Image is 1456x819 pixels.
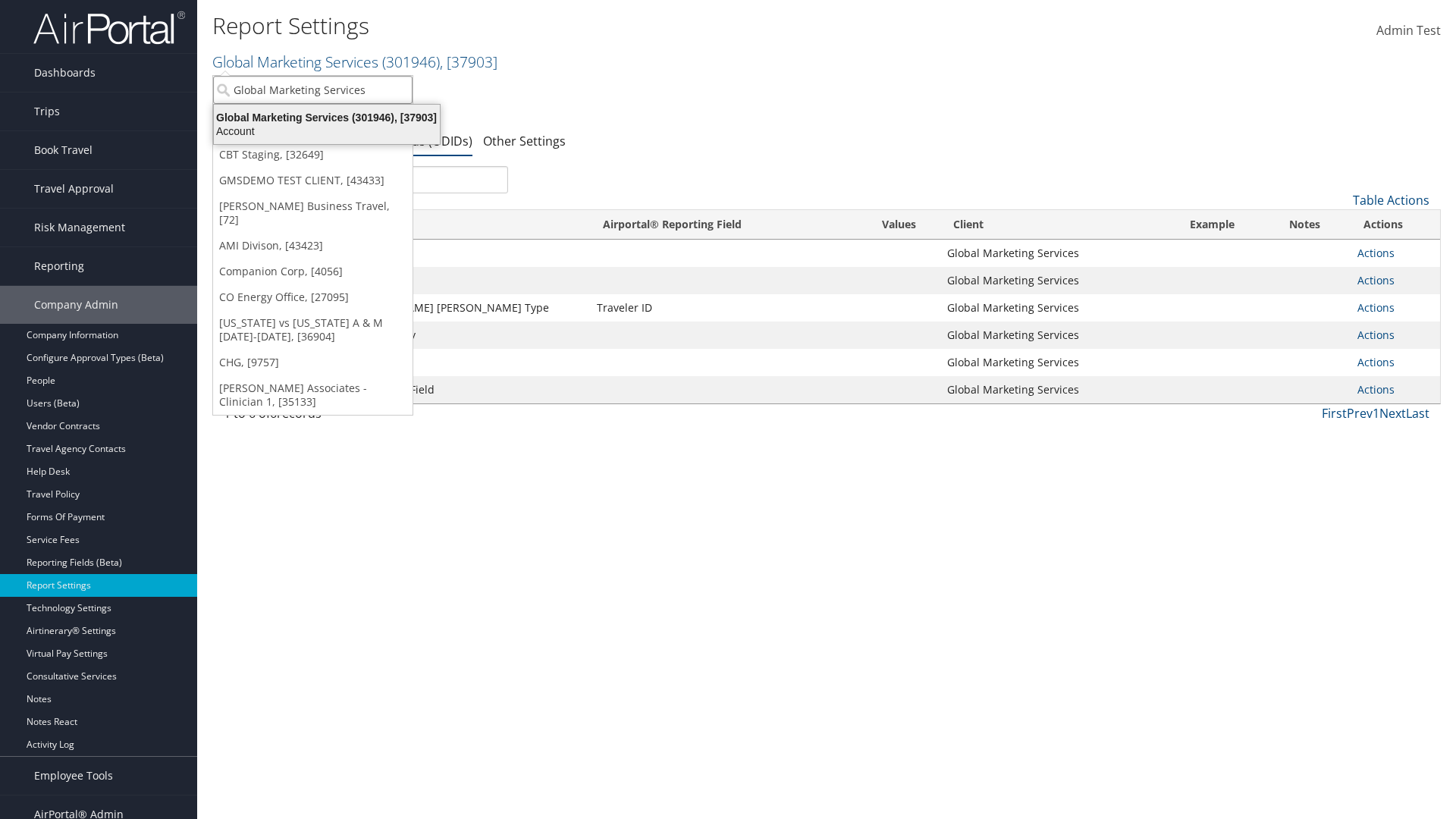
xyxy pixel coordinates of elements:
span: Risk Management [34,209,125,246]
th: Airportal&reg; Reporting Field [589,210,859,240]
a: Other Settings [483,133,566,149]
td: Global Marketing Services [940,322,1176,349]
td: [PERSON_NAME] [PERSON_NAME] Type [341,294,589,322]
td: Global Marketing Services [940,376,1176,403]
a: Admin Test [1376,8,1441,55]
h1: Report Settings [212,10,1031,42]
a: CO Energy Office, [27095] [213,284,413,310]
a: Actions [1357,246,1395,260]
a: AMI Divison, [43423] [213,233,413,259]
span: Travel Approval [34,170,114,208]
a: [PERSON_NAME] Business Travel, [72] [213,193,413,233]
a: GMSDEMO TEST CLIENT, [43433] [213,168,413,193]
a: [PERSON_NAME] Associates - Clinician 1, [35133] [213,375,413,415]
td: Global Marketing Services [940,349,1176,376]
img: airportal-logo.png [33,10,185,45]
div: 1 to 6 of records [224,404,508,430]
th: Notes [1276,210,1351,240]
span: Admin Test [1376,22,1441,39]
span: Trips [34,93,60,130]
th: Name [341,210,589,240]
a: Next [1379,405,1406,422]
span: ( 301946 ) [382,52,440,72]
td: Global Marketing Services [940,240,1176,267]
a: [US_STATE] vs [US_STATE] A & M [DATE]-[DATE], [36904] [213,310,413,350]
a: Table Actions [1353,192,1429,209]
td: Test [341,240,589,267]
td: Global Marketing Services [940,294,1176,322]
a: CHG, [9757] [213,350,413,375]
a: Actions [1357,355,1395,369]
td: Traveler ID [589,294,859,322]
div: Global Marketing Services (301946), [37903] [205,111,449,124]
a: 1 [1373,405,1379,422]
span: , [ 37903 ] [440,52,497,72]
td: test currency [341,322,589,349]
td: Test Report Field [341,376,589,403]
td: Global Marketing Services [940,267,1176,294]
input: Search Accounts [213,76,413,104]
th: Client [940,210,1176,240]
td: Temp [341,267,589,294]
th: Values [859,210,940,240]
a: CBT Staging, [32649] [213,142,413,168]
a: Prev [1347,405,1373,422]
th: Actions [1350,210,1440,240]
a: Actions [1357,273,1395,287]
a: Last [1406,405,1429,422]
div: Account [205,124,449,138]
span: Employee Tools [34,757,113,795]
span: Book Travel [34,131,93,169]
a: Actions [1357,300,1395,315]
a: Companion Corp, [4056] [213,259,413,284]
a: Actions [1357,382,1395,397]
td: xyz [341,349,589,376]
th: Example [1176,210,1276,240]
a: Global Marketing Services [212,52,497,72]
span: Dashboards [34,54,96,92]
span: Reporting [34,247,84,285]
a: First [1322,405,1347,422]
span: Company Admin [34,286,118,324]
a: Actions [1357,328,1395,342]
